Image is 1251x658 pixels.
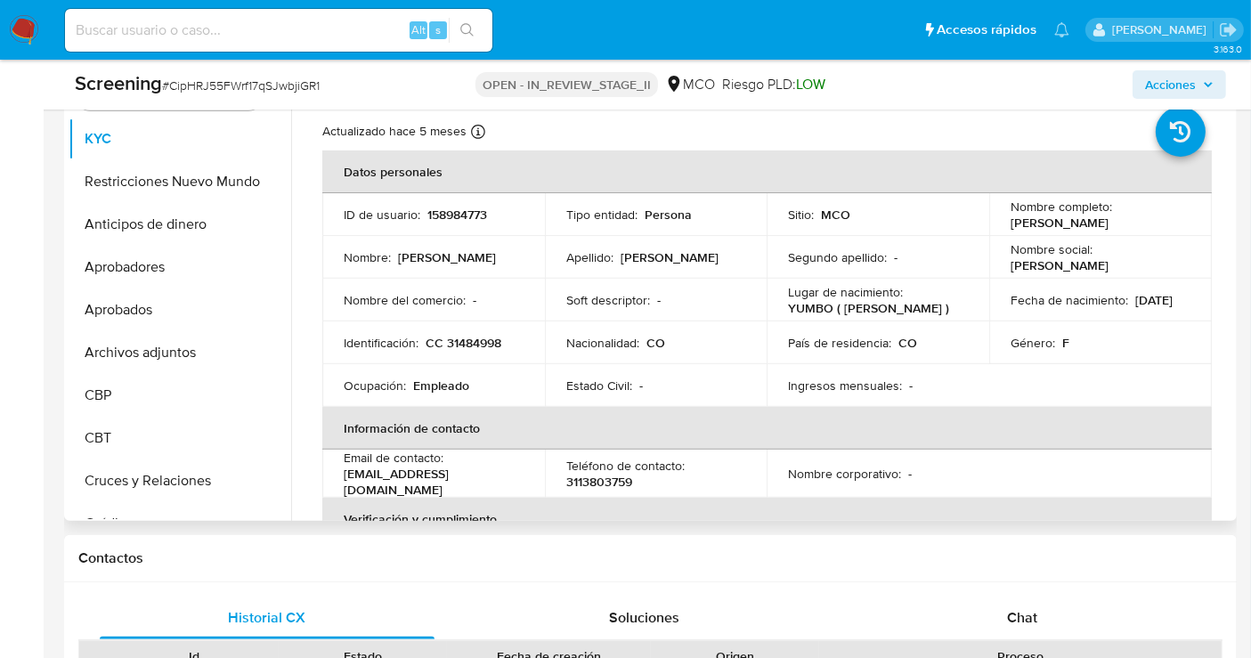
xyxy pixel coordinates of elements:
[665,75,715,94] div: MCO
[229,607,306,628] span: Historial CX
[449,18,485,43] button: search-icon
[69,288,291,331] button: Aprobados
[566,207,638,223] p: Tipo entidad :
[1062,335,1069,351] p: F
[344,335,418,351] p: Identificación :
[821,207,850,223] p: MCO
[1219,20,1238,39] a: Salir
[1011,257,1109,273] p: [PERSON_NAME]
[78,549,1223,567] h1: Contactos
[65,19,492,42] input: Buscar usuario o caso...
[621,249,719,265] p: [PERSON_NAME]
[788,300,949,316] p: YUMBO ( [PERSON_NAME] )
[322,407,1212,450] th: Información de contacto
[1011,199,1112,215] p: Nombre completo :
[566,249,613,265] p: Apellido :
[909,378,913,394] p: -
[657,292,661,308] p: -
[398,249,496,265] p: [PERSON_NAME]
[75,69,162,97] b: Screening
[610,607,680,628] span: Soluciones
[1112,21,1213,38] p: diana.espejo@mercadolibre.com.co
[566,335,639,351] p: Nacionalidad :
[322,150,1212,193] th: Datos personales
[566,292,650,308] p: Soft descriptor :
[1145,70,1196,99] span: Acciones
[69,459,291,502] button: Cruces y Relaciones
[322,498,1212,540] th: Verificación y cumplimiento
[788,249,887,265] p: Segundo apellido :
[646,335,665,351] p: CO
[566,474,632,490] p: 3113803759
[1054,22,1069,37] a: Notificaciones
[1011,335,1055,351] p: Género :
[788,466,901,482] p: Nombre corporativo :
[69,246,291,288] button: Aprobadores
[475,72,658,97] p: OPEN - IN_REVIEW_STAGE_II
[722,75,825,94] span: Riesgo PLD:
[69,203,291,246] button: Anticipos de dinero
[435,21,441,38] span: s
[788,378,902,394] p: Ingresos mensuales :
[566,458,685,474] p: Teléfono de contacto :
[1011,215,1109,231] p: [PERSON_NAME]
[69,374,291,417] button: CBP
[344,378,406,394] p: Ocupación :
[937,20,1036,39] span: Accesos rápidos
[796,74,825,94] span: LOW
[344,292,466,308] p: Nombre del comercio :
[473,292,476,308] p: -
[69,417,291,459] button: CBT
[1011,292,1128,308] p: Fecha de nacimiento :
[1133,70,1226,99] button: Acciones
[344,207,420,223] p: ID de usuario :
[908,466,912,482] p: -
[69,502,291,545] button: Créditos
[1135,292,1173,308] p: [DATE]
[69,331,291,374] button: Archivos adjuntos
[344,450,443,466] p: Email de contacto :
[427,207,487,223] p: 158984773
[898,335,917,351] p: CO
[788,207,814,223] p: Sitio :
[639,378,643,394] p: -
[322,123,467,140] p: Actualizado hace 5 meses
[894,249,898,265] p: -
[344,249,391,265] p: Nombre :
[1011,241,1093,257] p: Nombre social :
[411,21,426,38] span: Alt
[426,335,501,351] p: CC 31484998
[69,118,291,160] button: KYC
[69,160,291,203] button: Restricciones Nuevo Mundo
[788,335,891,351] p: País de residencia :
[788,284,903,300] p: Lugar de nacimiento :
[344,466,516,498] p: [EMAIL_ADDRESS][DOMAIN_NAME]
[162,77,320,94] span: # CipHRJ55FWrf17qSJwbjiGR1
[413,378,469,394] p: Empleado
[566,378,632,394] p: Estado Civil :
[645,207,692,223] p: Persona
[1007,607,1037,628] span: Chat
[1214,42,1242,56] span: 3.163.0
